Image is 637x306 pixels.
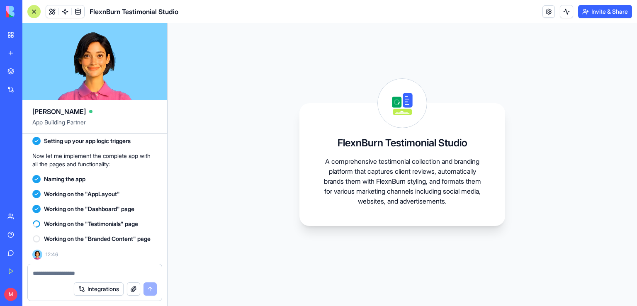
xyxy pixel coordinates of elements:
[338,136,467,150] h3: FlexnBurn Testimonial Studio
[44,137,131,145] span: Setting up your app logic triggers
[44,205,134,213] span: Working on the "Dashboard" page
[32,152,157,168] p: Now let me implement the complete app with all the pages and functionality:
[6,6,57,17] img: logo
[22,22,91,28] div: Domain: [DOMAIN_NAME]
[22,48,29,55] img: tab_domain_overview_orange.svg
[83,48,89,55] img: tab_keywords_by_traffic_grey.svg
[74,282,124,296] button: Integrations
[23,13,41,20] div: v 4.0.25
[32,118,157,133] span: App Building Partner
[44,175,85,183] span: Naming the app
[44,190,120,198] span: Working on the "AppLayout"
[44,235,151,243] span: Working on the "Branded Content" page
[92,49,140,54] div: Keywords by Traffic
[32,107,86,117] span: [PERSON_NAME]
[319,156,485,206] p: A comprehensive testimonial collection and branding platform that captures client reviews, automa...
[32,49,74,54] div: Domain Overview
[13,13,20,20] img: logo_orange.svg
[44,220,138,228] span: Working on the "Testimonials" page
[4,288,17,301] span: M
[90,7,178,17] span: FlexnBurn Testimonial Studio
[32,250,42,260] img: Ella_00000_wcx2te.png
[46,251,58,258] span: 12:46
[578,5,632,18] button: Invite & Share
[13,22,20,28] img: website_grey.svg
